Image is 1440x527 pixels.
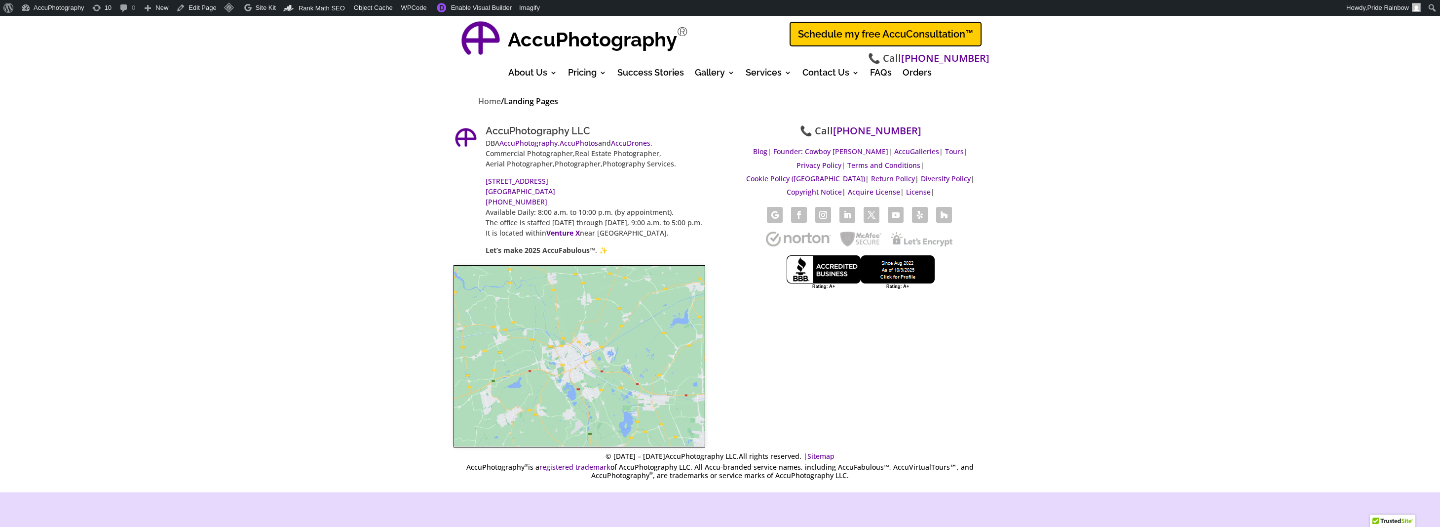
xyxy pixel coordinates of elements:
img: AccuPhotography Logo [454,126,478,151]
nav: breadcrumbs [478,95,962,108]
span: | [871,174,919,184]
a: Success Stories [617,69,684,80]
p: DBA , and . Commercial Photographer, Photographer, [486,138,705,176]
a: [PHONE_NUMBER] [833,124,921,138]
a: Return Policy [871,174,915,184]
span: Site Kit [256,4,276,11]
sup: ® [649,470,653,476]
a: Privacy Policy [796,161,841,171]
span: / [501,96,504,107]
strong: Let’s make 2025 AccuFabulous™ [486,245,595,255]
span: | [847,161,924,171]
a: registered trademark [539,462,610,473]
span: © [DATE] – [DATE] [606,451,665,461]
span: | [787,187,846,198]
img: Avatar of pride rainbow [1412,3,1421,12]
a: Follow on Yelp [912,207,928,223]
a: Sitemap [807,451,834,462]
a: Follow on Youtube [888,207,904,223]
a: AccuGalleries [894,147,939,157]
span: Aerial Photographer, [486,159,555,168]
a: Home [478,96,501,108]
a: Copyright Notice [787,187,842,198]
a: Tours [945,147,964,157]
span: Photography Services. [603,159,676,168]
a: FAQs [870,69,892,80]
a: [PHONE_NUMBER] [486,197,547,207]
a: Schedule my free AccuConsultation™ [790,22,982,46]
a: Follow on X [864,207,879,223]
img: McAfee SECURE [840,232,881,246]
a: AccuPhotography LLC [486,125,590,137]
a: Founder: Cowboy [PERSON_NAME] [773,147,888,157]
img: Better Business Bureau Accredited Business [787,255,935,289]
sup: ® [525,462,528,468]
span: Real Estate Photographer, [575,149,661,158]
a: Venture X [546,228,580,239]
span: | [753,147,771,157]
span: All rights reserved. | [739,451,807,461]
a: Gallery [695,69,735,80]
img: Let's Encrypt [891,232,952,246]
span: | [796,161,845,171]
a: [STREET_ADDRESS] [486,176,548,187]
a: [GEOGRAPHIC_DATA] [486,187,555,197]
span: | [746,174,869,184]
a: Pricing [568,69,606,80]
a: License [906,187,931,198]
a: Blog [753,147,767,157]
span: | [906,187,935,198]
sup: Registered Trademark [677,24,688,39]
span: | [921,174,975,184]
a: Terms and Conditions [847,161,920,171]
span: | [894,147,943,157]
img: norton [766,232,831,246]
a: Follow on Houzz [936,207,952,223]
a: Follow on LinkedIn [839,207,855,223]
strong: AccuPhotography [508,28,677,51]
span: Rank Math SEO [299,4,345,12]
a: Follow on Instagram [815,207,831,223]
p: AccuPhotography is a of AccuPhotography LLC. All Accu-branded service names, including AccuFabulo... [454,463,986,480]
a: Services [746,69,792,80]
p: Available Daily: 8:00 a.m. to 10:00 p.m. (by appointment). The office is staffed [DATE] through [... [486,176,705,245]
img: AccuPhotography [458,18,503,63]
a: AccuPhotography [499,138,558,149]
a: Follow on Facebook [791,207,807,223]
a: Acquire License [848,187,900,198]
a: Cookie Policy ([GEOGRAPHIC_DATA]) [746,174,865,184]
span: | [773,147,892,157]
span: AccuPhotography LLC. [665,451,739,461]
span: Pride Rainbow [1367,4,1409,11]
a: Diversity Policy [921,174,971,184]
span: Landing Pages [504,96,558,107]
a: Follow on Google [767,207,783,223]
span: 📞 Call [800,124,921,138]
p: . ✨ [486,245,705,255]
a: AccuPhotography Logo - Professional Real Estate Photography and Media Services in Dallas, Texas [458,18,503,63]
a: Contact Us [802,69,859,80]
a: [PHONE_NUMBER] [901,51,989,66]
span: 📞 Call [868,51,989,66]
a: AccuPhotos [560,138,598,149]
a: About Us [508,69,557,80]
span: | [945,147,968,157]
a: AccuDrones [611,138,650,149]
a: Orders [903,69,932,80]
span: | [848,187,904,198]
